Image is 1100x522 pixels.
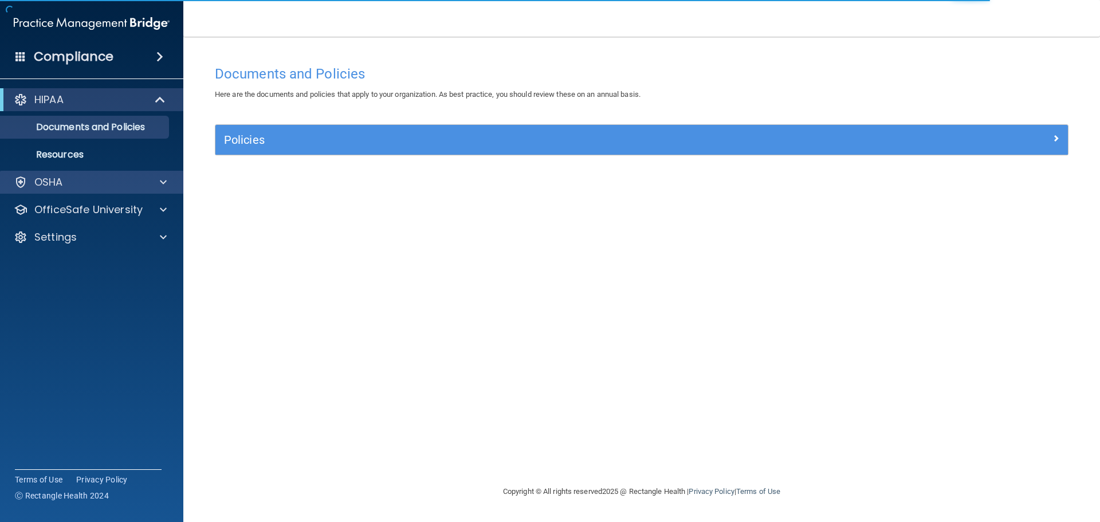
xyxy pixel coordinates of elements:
[14,230,167,244] a: Settings
[34,93,64,107] p: HIPAA
[7,149,164,160] p: Resources
[14,203,167,217] a: OfficeSafe University
[34,175,63,189] p: OSHA
[215,90,641,99] span: Here are the documents and policies that apply to your organization. As best practice, you should...
[215,66,1068,81] h4: Documents and Policies
[34,203,143,217] p: OfficeSafe University
[34,230,77,244] p: Settings
[7,121,164,133] p: Documents and Policies
[14,93,166,107] a: HIPAA
[34,49,113,65] h4: Compliance
[902,441,1086,486] iframe: Drift Widget Chat Controller
[15,490,109,501] span: Ⓒ Rectangle Health 2024
[689,487,734,496] a: Privacy Policy
[736,487,780,496] a: Terms of Use
[224,134,846,146] h5: Policies
[15,474,62,485] a: Terms of Use
[224,131,1059,149] a: Policies
[14,175,167,189] a: OSHA
[433,473,851,510] div: Copyright © All rights reserved 2025 @ Rectangle Health | |
[14,12,170,35] img: PMB logo
[76,474,128,485] a: Privacy Policy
